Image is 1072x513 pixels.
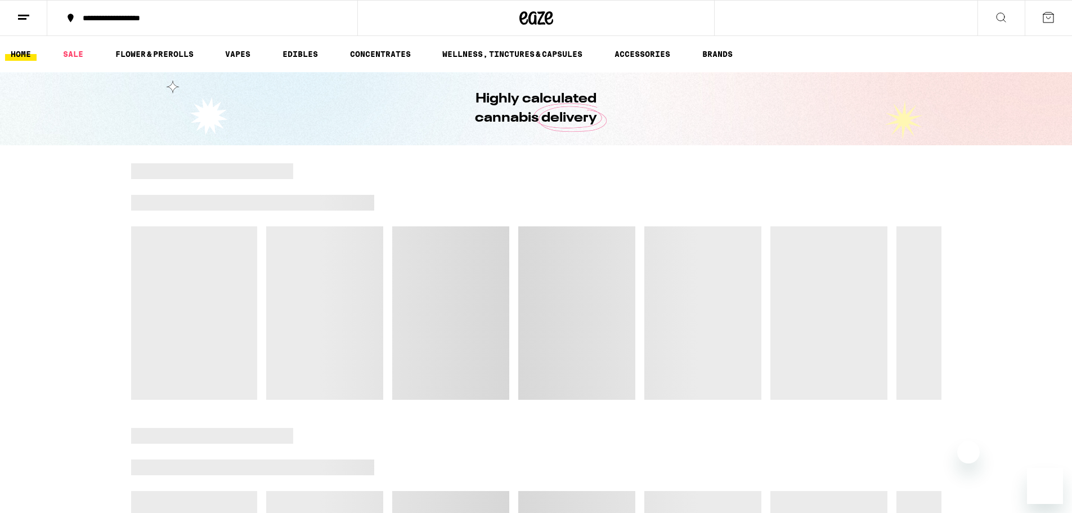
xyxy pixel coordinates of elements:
a: SALE [57,47,89,61]
a: CONCENTRATES [344,47,416,61]
a: EDIBLES [277,47,324,61]
a: WELLNESS, TINCTURES & CAPSULES [437,47,588,61]
a: ACCESSORIES [609,47,676,61]
a: FLOWER & PREROLLS [110,47,199,61]
a: HOME [5,47,37,61]
a: BRANDS [697,47,738,61]
iframe: Close message [957,441,980,463]
a: VAPES [219,47,256,61]
h1: Highly calculated cannabis delivery [443,90,629,128]
iframe: Button to launch messaging window [1027,468,1063,504]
